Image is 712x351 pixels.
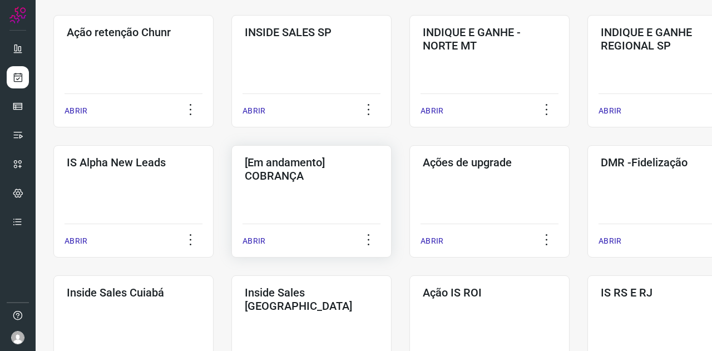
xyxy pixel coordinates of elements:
[599,105,621,117] p: ABRIR
[423,156,556,169] h3: Ações de upgrade
[65,235,87,247] p: ABRIR
[245,156,378,182] h3: [Em andamento] COBRANÇA
[11,331,24,344] img: avatar-user-boy.jpg
[65,105,87,117] p: ABRIR
[67,156,200,169] h3: IS Alpha New Leads
[423,26,556,52] h3: INDIQUE E GANHE - NORTE MT
[67,26,200,39] h3: Ação retenção Chunr
[421,235,443,247] p: ABRIR
[243,105,265,117] p: ABRIR
[245,286,378,313] h3: Inside Sales [GEOGRAPHIC_DATA]
[245,26,378,39] h3: INSIDE SALES SP
[599,235,621,247] p: ABRIR
[243,235,265,247] p: ABRIR
[67,286,200,299] h3: Inside Sales Cuiabá
[421,105,443,117] p: ABRIR
[9,7,26,23] img: Logo
[423,286,556,299] h3: Ação IS ROI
